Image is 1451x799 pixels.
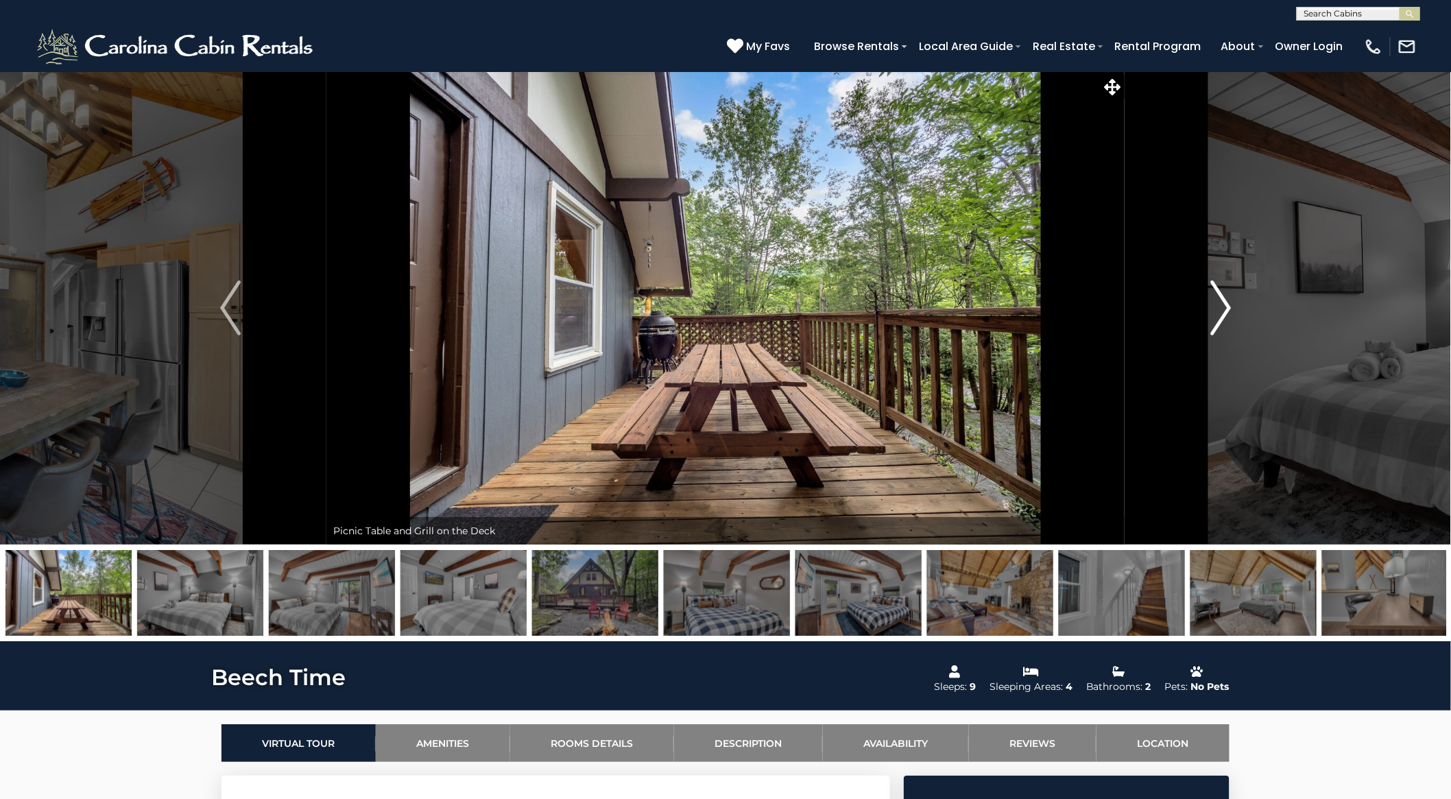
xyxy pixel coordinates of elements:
img: 167467521 [137,550,263,636]
img: 167467535 [1322,550,1448,636]
img: 167466914 [269,550,395,636]
a: Availability [823,724,969,762]
span: My Favs [746,38,790,55]
a: Reviews [969,724,1096,762]
a: Owner Login [1269,34,1350,58]
a: Virtual Tour [221,724,376,762]
a: Description [674,724,823,762]
button: Next [1125,71,1317,545]
a: Rental Program [1108,34,1208,58]
img: 167467538 [927,550,1053,636]
div: Picnic Table and Grill on the Deck [326,517,1125,545]
img: 167466928 [795,550,922,636]
a: Real Estate [1026,34,1102,58]
img: arrow [1210,281,1231,335]
img: 167466930 [1059,550,1185,636]
a: Location [1096,724,1230,762]
a: Browse Rentals [807,34,906,58]
a: Local Area Guide [912,34,1020,58]
img: 167467513 [532,550,658,636]
a: About [1214,34,1262,58]
img: 167466916 [1190,550,1317,636]
a: Amenities [376,724,510,762]
a: My Favs [727,38,793,56]
img: 167467533 [400,550,527,636]
img: 167466915 [664,550,790,636]
a: Rooms Details [510,724,674,762]
button: Previous [134,71,326,545]
img: arrow [220,281,241,335]
img: phone-regular-white.png [1364,37,1383,56]
img: 167466919 [5,550,132,636]
img: White-1-2.png [34,26,319,67]
img: mail-regular-white.png [1398,37,1417,56]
